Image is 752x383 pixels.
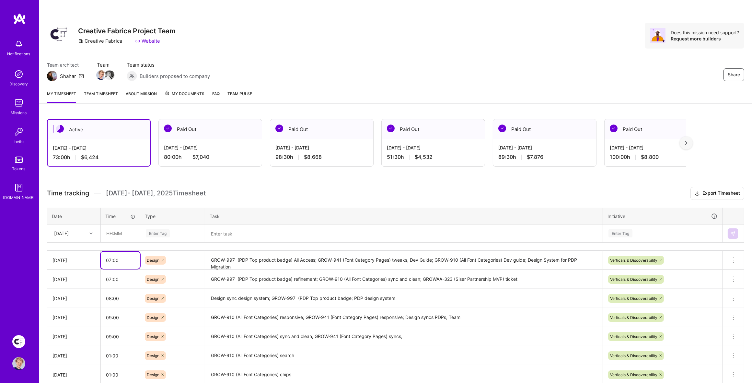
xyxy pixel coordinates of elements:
[11,109,27,116] div: Missions
[12,96,25,109] img: teamwork
[610,372,657,377] span: Verticals & Discoverability
[52,371,95,378] div: [DATE]
[164,154,257,160] div: 80:00 h
[105,213,135,220] div: Time
[52,295,95,302] div: [DATE]
[127,71,137,81] img: Builders proposed to company
[147,315,159,320] span: Design
[605,119,708,139] div: Paid Out
[11,357,27,370] a: User Avatar
[13,13,26,25] img: logo
[15,157,23,163] img: tokens
[275,125,283,132] img: Paid Out
[12,165,26,172] div: Tokens
[728,71,740,78] span: Share
[227,90,252,103] a: Team Pulse
[89,232,93,235] i: icon Chevron
[12,68,25,81] img: discovery
[206,328,602,345] textarea: GROW-910 (All Font Categories) sync and clean, GROW-941 (Font Category Pages) syncs,
[641,154,659,160] span: $8,800
[206,347,602,365] textarea: GROW-910 (All Font Categories) search
[52,333,95,340] div: [DATE]
[14,138,24,145] div: Invite
[135,38,160,44] a: Website
[610,144,702,151] div: [DATE] - [DATE]
[147,372,159,377] span: Design
[690,187,744,200] button: Export Timesheet
[101,290,140,307] input: HH:MM
[159,119,262,139] div: Paid Out
[610,154,702,160] div: 100:00 h
[415,154,433,160] span: $4,532
[12,335,25,348] img: Creative Fabrica Project Team
[126,90,157,103] a: About Mission
[53,154,145,161] div: 73:00 h
[650,28,665,43] img: Avatar
[498,125,506,132] img: Paid Out
[52,352,95,359] div: [DATE]
[48,120,150,139] div: Active
[101,309,140,326] input: HH:MM
[610,277,657,282] span: Verticals & Discoverability
[227,91,252,96] span: Team Pulse
[206,309,602,326] textarea: GROW-910 (All Font Categories) responsive; GROW-941 (Font Category Pages) responsive; Design sync...
[47,23,70,46] img: Company Logo
[54,230,69,237] div: [DATE]
[78,27,176,35] h3: Creative Fabrica Project Team
[192,154,209,160] span: $7,040
[7,50,30,57] div: Notifications
[97,70,105,81] a: Team Member Avatar
[47,189,89,197] span: Time tracking
[147,277,159,282] span: Design
[147,334,159,339] span: Design
[101,328,140,345] input: HH:MM
[101,252,140,269] input: HH:MM
[12,357,25,370] img: User Avatar
[610,334,657,339] span: Verticals & Discoverability
[96,70,106,80] img: Team Member Avatar
[206,251,602,269] textarea: GROW-997 (PDP Top product badge) All Access; GROW-941 (Font Category Pages) tweaks, Dev Guide; GR...
[610,353,657,358] span: Verticals & Discoverability
[11,335,27,348] a: Creative Fabrica Project Team
[101,347,140,364] input: HH:MM
[165,90,204,103] a: My Documents
[81,154,98,161] span: $6,424
[498,144,591,151] div: [DATE] - [DATE]
[105,70,114,80] img: Team Member Avatar
[164,144,257,151] div: [DATE] - [DATE]
[387,154,480,160] div: 51:30 h
[147,296,159,301] span: Design
[387,144,480,151] div: [DATE] - [DATE]
[610,296,657,301] span: Verticals & Discoverability
[212,90,220,103] a: FAQ
[12,181,25,194] img: guide book
[97,61,114,68] span: Team
[47,208,101,224] th: Date
[695,190,700,197] i: icon Download
[84,90,118,103] a: Team timesheet
[382,119,485,139] div: Paid Out
[527,154,543,160] span: $7,876
[147,353,159,358] span: Design
[205,208,603,224] th: Task
[101,225,140,242] input: HH:MM
[270,119,373,139] div: Paid Out
[610,125,618,132] img: Paid Out
[53,145,145,151] div: [DATE] - [DATE]
[387,125,395,132] img: Paid Out
[127,61,210,68] span: Team status
[140,208,205,224] th: Type
[60,73,76,80] div: Shahar
[52,257,95,264] div: [DATE]
[671,29,739,36] div: Does this mission need support?
[607,213,718,220] div: Initiative
[304,154,322,160] span: $8,668
[275,144,368,151] div: [DATE] - [DATE]
[206,270,602,288] textarea: GROW-997 (PDP Top product badge) refinement; GROW-910 (All Font Categories) sync and clean; GROWA...
[165,90,204,97] span: My Documents
[610,258,657,263] span: Verticals & Discoverability
[78,38,122,44] div: Creative Fabrica
[140,73,210,80] span: Builders proposed to company
[608,228,632,238] div: Enter Tag
[493,119,596,139] div: Paid Out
